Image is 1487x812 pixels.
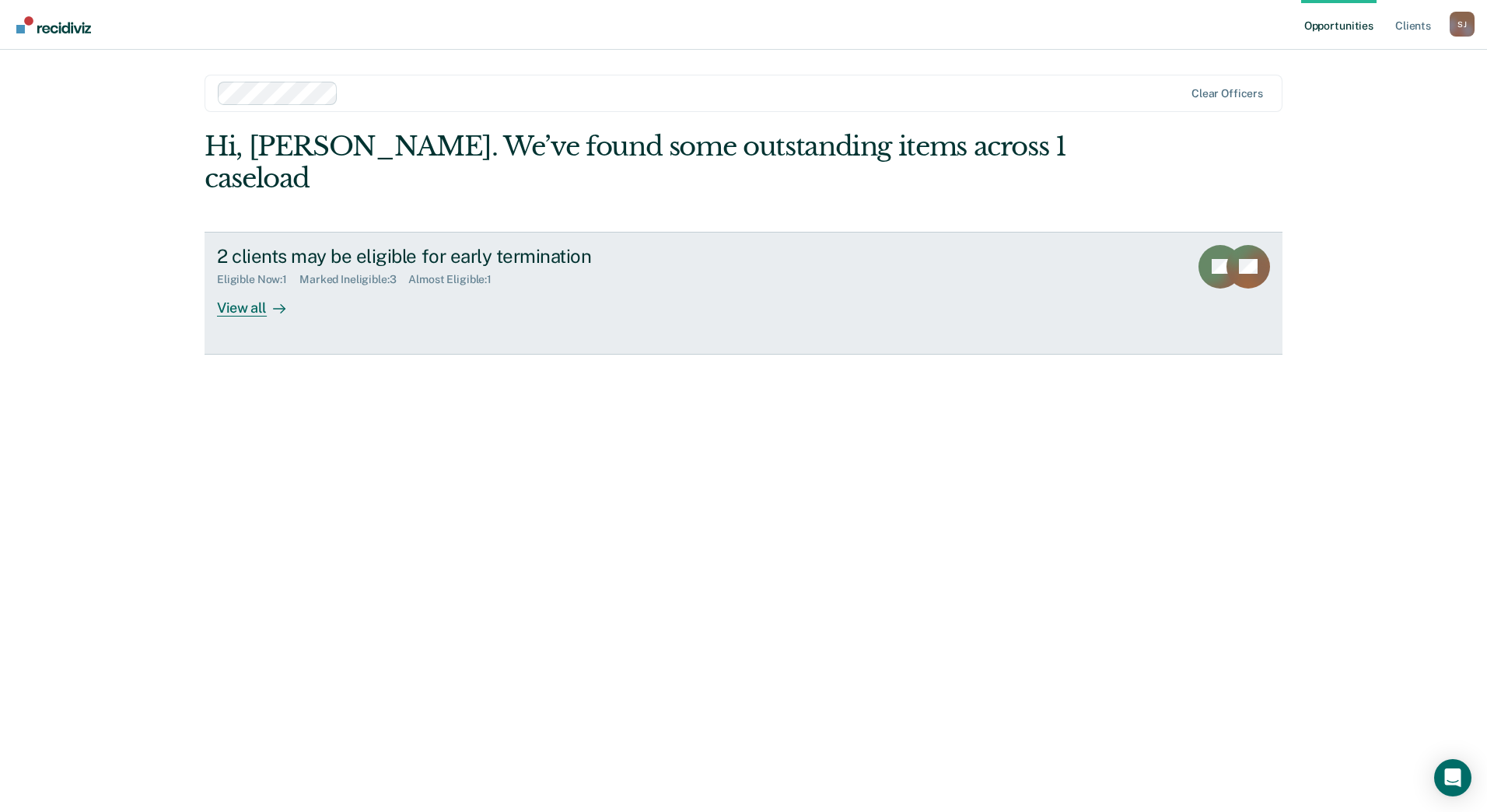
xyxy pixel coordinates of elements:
[217,286,304,317] div: View all
[16,16,91,33] img: Recidiviz
[205,131,1067,194] div: Hi, [PERSON_NAME]. We’ve found some outstanding items across 1 caseload
[299,273,408,286] div: Marked Ineligible : 3
[1450,12,1475,37] div: S J
[217,273,299,286] div: Eligible Now : 1
[1450,12,1475,37] button: Profile dropdown button
[1191,87,1263,100] div: Clear officers
[408,273,504,286] div: Almost Eligible : 1
[1434,759,1471,796] div: Open Intercom Messenger
[205,232,1282,355] a: 2 clients may be eligible for early terminationEligible Now:1Marked Ineligible:3Almost Eligible:1...
[217,245,763,268] div: 2 clients may be eligible for early termination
